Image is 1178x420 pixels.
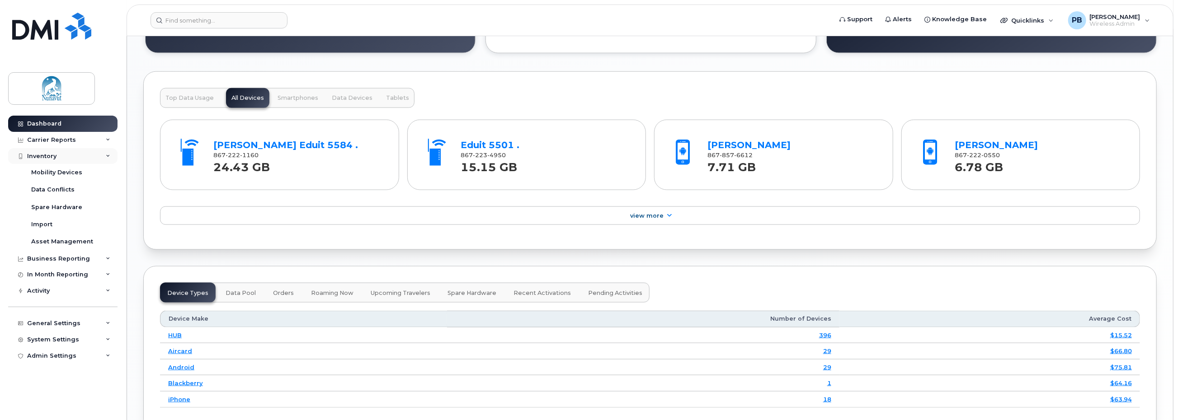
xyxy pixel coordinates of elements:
[1110,379,1132,387] a: $64.16
[168,396,190,403] a: iPhone
[630,212,664,219] span: View More
[160,206,1140,225] a: View More
[168,331,182,339] a: HUB
[1110,331,1132,339] a: $15.52
[893,15,912,24] span: Alerts
[879,10,918,28] a: Alerts
[1062,11,1156,29] div: Paul Billows
[1011,17,1044,24] span: Quicklinks
[326,88,378,108] button: Data Devices
[955,140,1038,150] a: [PERSON_NAME]
[278,94,318,102] span: Smartphones
[461,152,506,159] span: 867
[487,152,506,159] span: 4950
[371,289,430,297] span: Upcoming Travelers
[165,94,214,102] span: Top Data Usage
[214,152,259,159] span: 867
[847,15,872,24] span: Support
[1110,396,1132,403] a: $63.94
[461,156,517,174] strong: 15.15 GB
[461,140,519,150] a: Eduit 5501 .
[447,311,839,327] th: Number of Devices
[588,289,642,297] span: Pending Activities
[448,289,496,297] span: Spare Hardware
[967,152,981,159] span: 222
[332,94,372,102] span: Data Devices
[1110,364,1132,371] a: $75.81
[708,140,791,150] a: [PERSON_NAME]
[273,289,294,297] span: Orders
[819,331,831,339] a: 396
[720,152,735,159] span: 857
[823,364,831,371] a: 29
[514,289,571,297] span: Recent Activations
[381,88,415,108] button: Tablets
[473,152,487,159] span: 223
[1090,13,1140,20] span: [PERSON_NAME]
[918,10,993,28] a: Knowledge Base
[226,152,240,159] span: 222
[839,311,1140,327] th: Average Cost
[151,12,287,28] input: Find something...
[735,152,753,159] span: 6612
[823,396,831,403] a: 18
[226,289,256,297] span: Data Pool
[1110,347,1132,355] a: $66.80
[981,152,1000,159] span: 0550
[272,88,324,108] button: Smartphones
[955,152,1000,159] span: 867
[955,156,1003,174] strong: 6.78 GB
[168,347,192,355] a: Aircard
[214,140,358,150] a: [PERSON_NAME] Eduit 5584 .
[240,152,259,159] span: 1160
[1072,15,1082,26] span: PB
[932,15,987,24] span: Knowledge Base
[214,156,270,174] strong: 24.43 GB
[160,311,447,327] th: Device Make
[311,289,353,297] span: Roaming Now
[168,379,203,387] a: Blackberry
[994,11,1060,29] div: Quicklinks
[1090,20,1140,28] span: Wireless Admin
[708,156,756,174] strong: 7.71 GB
[823,347,831,355] a: 29
[833,10,879,28] a: Support
[708,152,753,159] span: 867
[168,364,194,371] a: Android
[827,379,831,387] a: 1
[386,94,409,102] span: Tablets
[160,88,219,108] button: Top Data Usage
